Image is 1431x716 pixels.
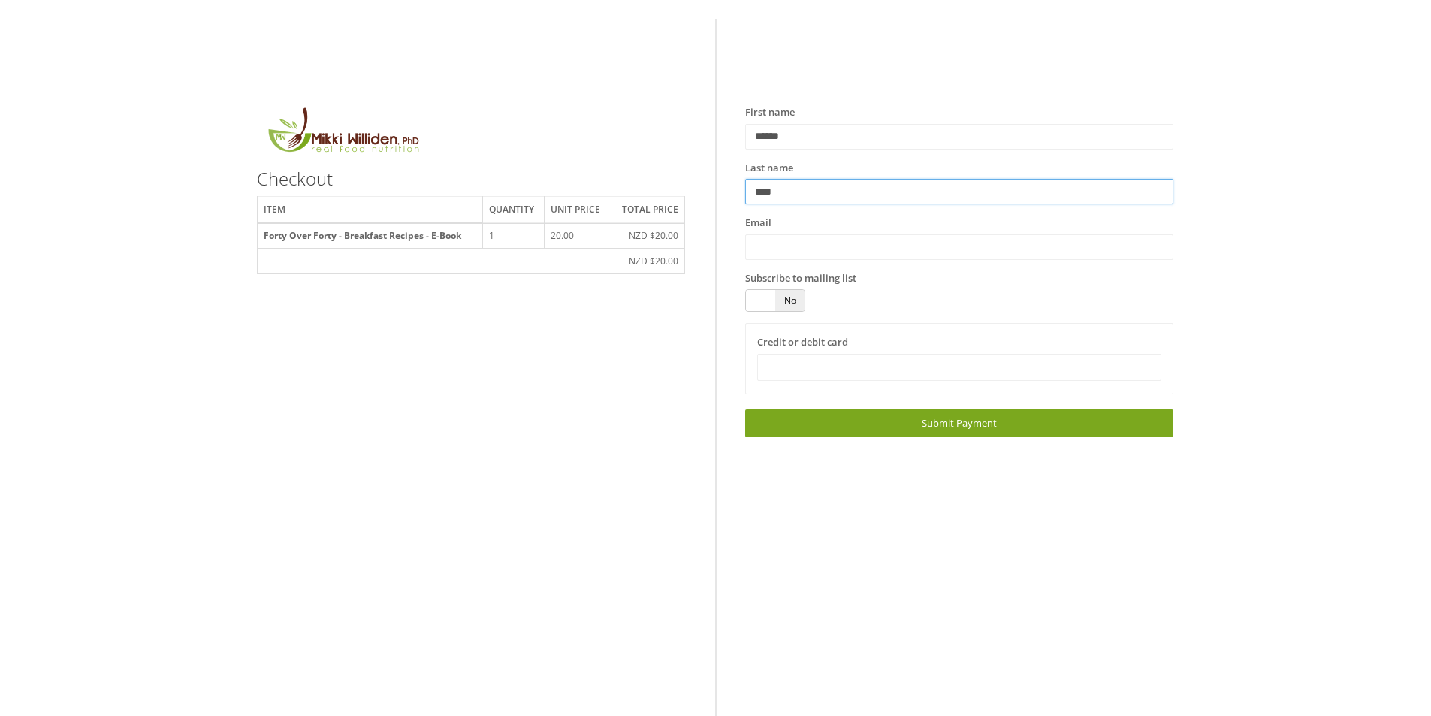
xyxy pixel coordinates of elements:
td: NZD $20.00 [611,249,685,274]
td: 20.00 [545,223,611,249]
th: Total price [611,197,685,223]
iframe: Secure card payment input frame [767,361,1152,373]
td: NZD $20.00 [611,223,685,249]
img: MikkiLogoMain.png [257,105,428,162]
label: First name [745,105,795,120]
th: Quantity [482,197,544,223]
label: Email [745,216,771,231]
h3: Checkout [257,169,685,189]
label: Credit or debit card [757,335,848,350]
th: Forty Over Forty - Breakfast Recipes - E-Book [258,223,482,249]
span: No [775,290,805,311]
label: Last name [745,161,793,176]
th: Unit price [545,197,611,223]
label: Subscribe to mailing list [745,271,856,286]
td: 1 [482,223,544,249]
th: Item [258,197,482,223]
a: Submit Payment [745,409,1173,437]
